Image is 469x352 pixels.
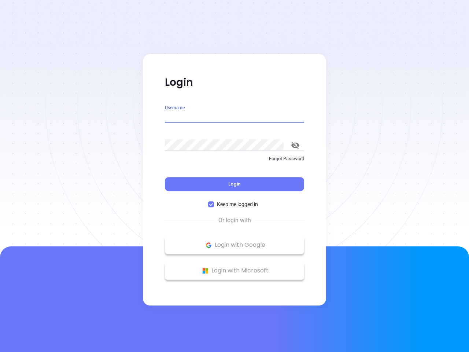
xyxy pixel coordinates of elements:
[214,200,261,208] span: Keep me logged in
[215,216,255,225] span: Or login with
[165,155,304,162] p: Forgot Password
[169,239,300,250] p: Login with Google
[169,265,300,276] p: Login with Microsoft
[165,106,185,110] label: Username
[204,241,213,250] img: Google Logo
[201,266,210,275] img: Microsoft Logo
[287,136,304,154] button: toggle password visibility
[165,236,304,254] button: Google Logo Login with Google
[165,155,304,168] a: Forgot Password
[165,76,304,89] p: Login
[165,177,304,191] button: Login
[165,261,304,280] button: Microsoft Logo Login with Microsoft
[228,181,241,187] span: Login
